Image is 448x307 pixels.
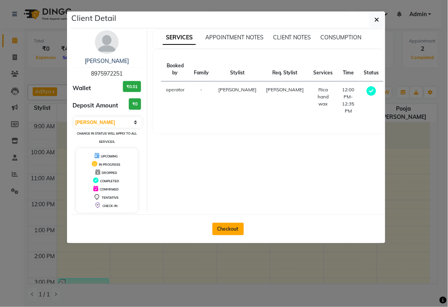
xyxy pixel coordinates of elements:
[85,57,129,65] a: [PERSON_NAME]
[73,84,91,93] span: Wallet
[73,101,119,110] span: Deposit Amount
[338,57,359,81] th: Time
[266,87,304,92] span: [PERSON_NAME]
[123,81,141,92] h3: ₹0.01
[91,70,123,77] span: 8975972251
[101,154,118,158] span: UPCOMING
[205,34,264,41] span: APPOINTMENT NOTES
[359,57,384,81] th: Status
[72,12,117,24] h5: Client Detail
[214,57,261,81] th: Stylist
[161,81,189,120] td: operator
[102,204,117,208] span: CHECK-IN
[99,163,120,166] span: IN PROGRESS
[77,131,137,144] small: Change in status will apply to all services.
[163,31,196,45] span: SERVICES
[129,98,141,110] h3: ₹0
[309,57,338,81] th: Services
[273,34,311,41] span: CLIENT NOTES
[218,87,257,92] span: [PERSON_NAME]
[261,57,309,81] th: Req. Stylist
[189,81,214,120] td: -
[100,179,119,183] span: COMPLETED
[95,30,119,54] img: avatar
[212,223,244,235] button: Checkout
[100,187,119,191] span: CONFIRMED
[161,57,189,81] th: Booked by
[102,196,119,200] span: TENTATIVE
[314,86,333,107] div: Rica hand wax
[321,34,362,41] span: CONSUMPTION
[338,81,359,120] td: 12:00 PM-12:35 PM
[102,171,117,175] span: DROPPED
[189,57,214,81] th: Family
